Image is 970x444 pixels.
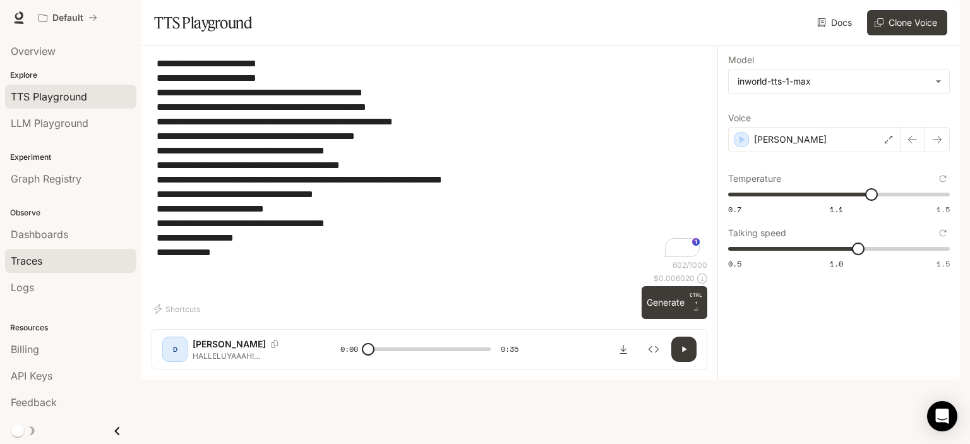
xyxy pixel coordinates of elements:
[754,133,827,146] p: [PERSON_NAME]
[152,299,205,319] button: Shortcuts
[165,339,185,359] div: D
[266,340,284,348] button: Copy Voice ID
[728,229,786,237] p: Talking speed
[728,56,754,64] p: Model
[815,10,857,35] a: Docs
[830,258,843,269] span: 1.0
[690,291,702,314] p: ⏎
[927,401,957,431] div: Open Intercom Messenger
[642,286,707,319] button: GenerateCTRL +⏎
[33,5,103,30] button: All workspaces
[728,258,741,269] span: 0.5
[690,291,702,306] p: CTRL +
[52,13,83,23] p: Default
[154,10,252,35] h1: TTS Playground
[867,10,947,35] button: Clone Voice
[738,75,929,88] div: inworld-tts-1-max
[611,337,636,362] button: Download audio
[193,351,310,361] p: HALLELUYAAAH! HALELUYAAAH! CHOSEN GENERATION [DEMOGRAPHIC_DATA] IS CELEBRATING 10 YEARS OF [DEMOG...
[830,204,843,215] span: 1.1
[728,174,781,183] p: Temperature
[641,337,666,362] button: Inspect
[936,172,950,186] button: Reset to default
[937,204,950,215] span: 1.5
[193,338,266,351] p: [PERSON_NAME]
[728,204,741,215] span: 0.7
[340,343,358,356] span: 0:00
[728,114,751,123] p: Voice
[157,56,702,260] textarea: To enrich screen reader interactions, please activate Accessibility in Grammarly extension settings
[937,258,950,269] span: 1.5
[936,226,950,240] button: Reset to default
[501,343,518,356] span: 0:35
[729,69,949,93] div: inworld-tts-1-max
